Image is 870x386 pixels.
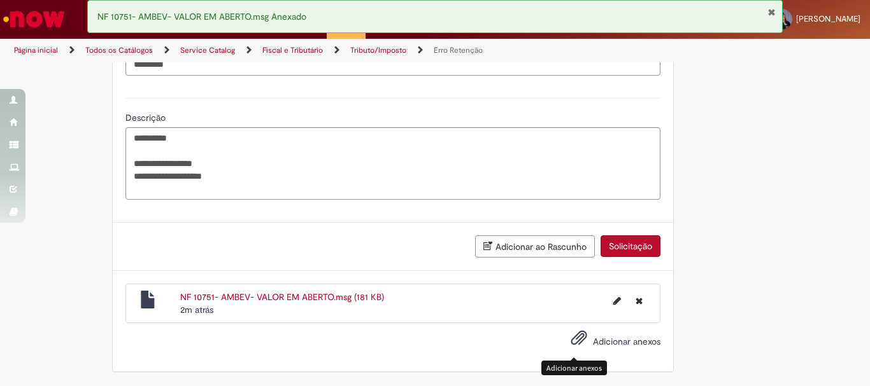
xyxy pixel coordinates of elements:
a: Service Catalog [180,45,235,55]
img: ServiceNow [1,6,67,32]
span: NF 10751- AMBEV- VALOR EM ABERTO.msg Anexado [97,11,306,22]
button: Adicionar ao Rascunho [475,235,595,258]
ul: Trilhas de página [10,39,571,62]
a: Erro Retenção [434,45,483,55]
button: Excluir NF 10751- AMBEV- VALOR EM ABERTO.msg [628,291,650,311]
button: Solicitação [601,235,660,257]
button: Fechar Notificação [767,7,776,17]
span: Adicionar anexos [593,336,660,347]
a: Tributo/Imposto [350,45,406,55]
a: Página inicial [14,45,58,55]
button: Adicionar anexos [567,326,590,355]
span: 2m atrás [180,304,213,315]
div: Adicionar anexos [541,361,607,375]
a: Fiscal e Tributário [262,45,323,55]
input: Valor R$ [125,54,660,76]
a: NF 10751- AMBEV- VALOR EM ABERTO.msg (181 KB) [180,291,384,303]
a: Todos os Catálogos [85,45,153,55]
textarea: Descrição [125,127,660,200]
time: 28/08/2025 13:07:52 [180,304,213,315]
button: Editar nome de arquivo NF 10751- AMBEV- VALOR EM ABERTO.msg [606,291,629,311]
span: [PERSON_NAME] [796,13,860,24]
span: Descrição [125,112,168,123]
